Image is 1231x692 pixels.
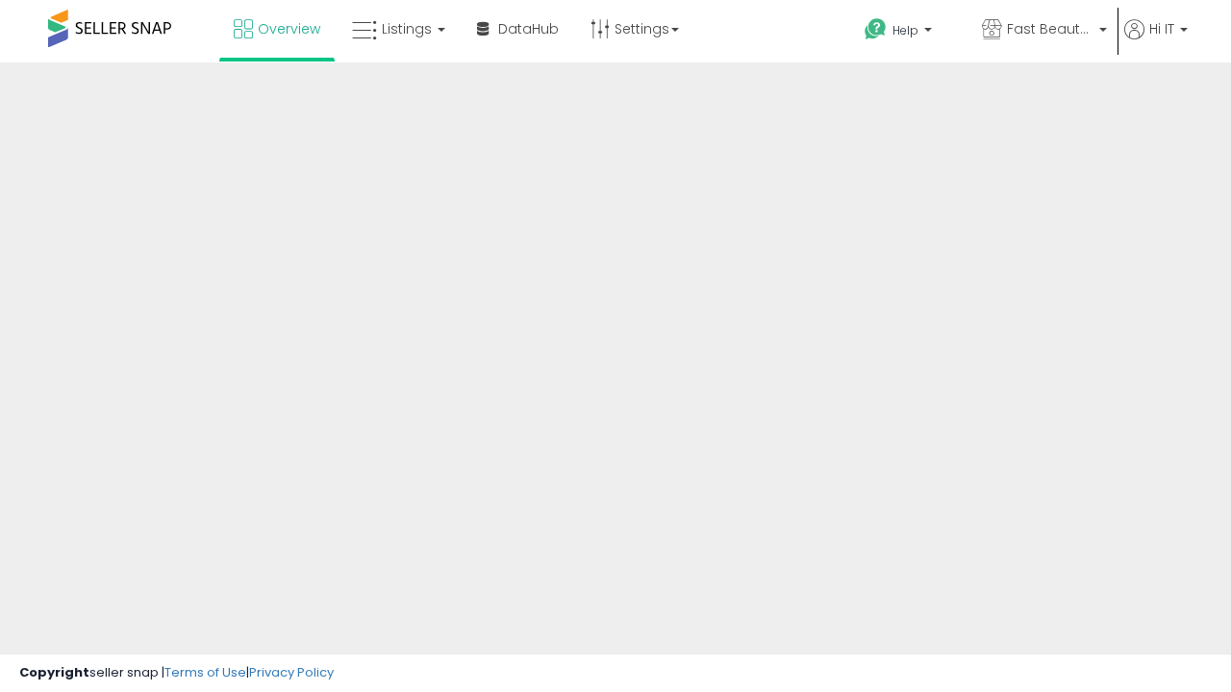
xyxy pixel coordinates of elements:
[498,19,559,38] span: DataHub
[864,17,888,41] i: Get Help
[19,664,334,682] div: seller snap | |
[1124,19,1188,62] a: Hi IT
[1149,19,1174,38] span: Hi IT
[892,22,918,38] span: Help
[258,19,320,38] span: Overview
[1007,19,1093,38] span: Fast Beauty ([GEOGRAPHIC_DATA])
[849,3,965,62] a: Help
[249,663,334,681] a: Privacy Policy
[164,663,246,681] a: Terms of Use
[19,663,89,681] strong: Copyright
[382,19,432,38] span: Listings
